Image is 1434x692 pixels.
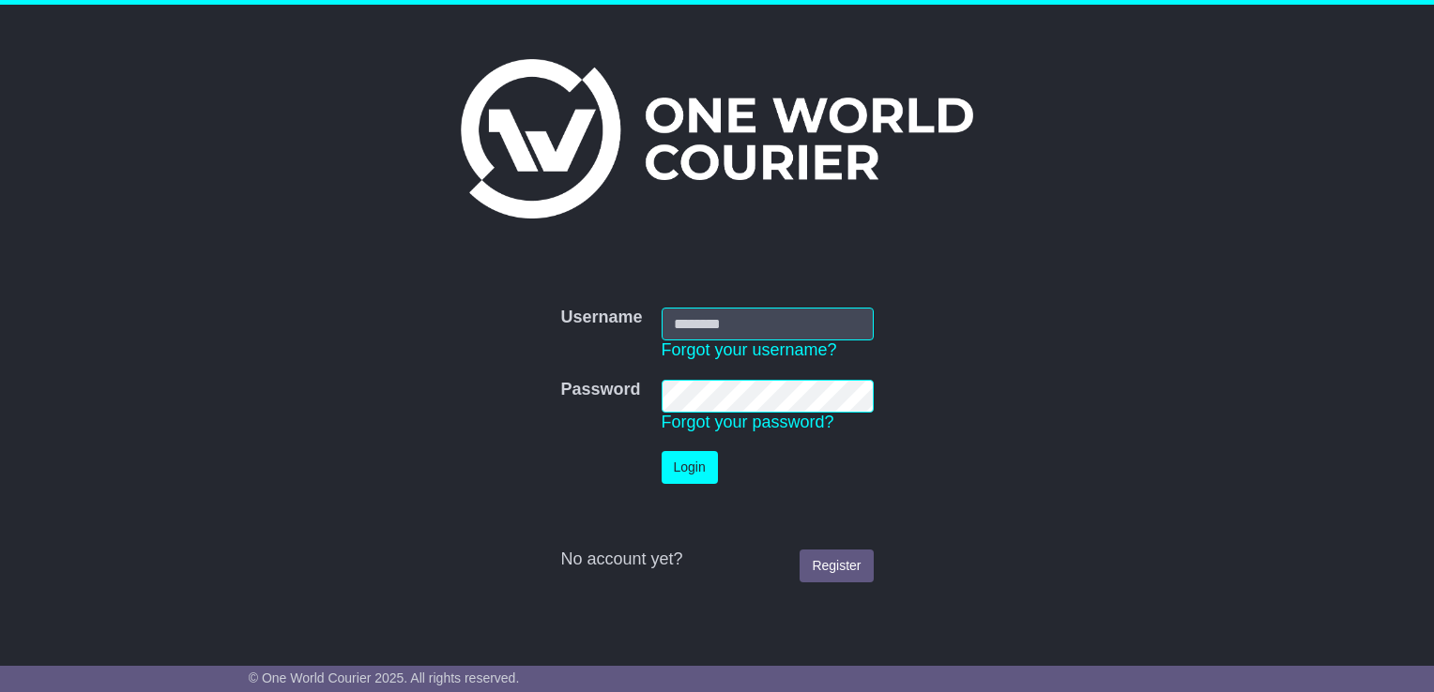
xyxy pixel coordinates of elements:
[662,413,834,431] a: Forgot your password?
[249,670,520,685] span: © One World Courier 2025. All rights reserved.
[560,308,642,328] label: Username
[800,549,873,582] a: Register
[461,59,973,218] img: One World
[560,549,873,570] div: No account yet?
[662,340,837,359] a: Forgot your username?
[560,380,640,400] label: Password
[662,451,718,484] button: Login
